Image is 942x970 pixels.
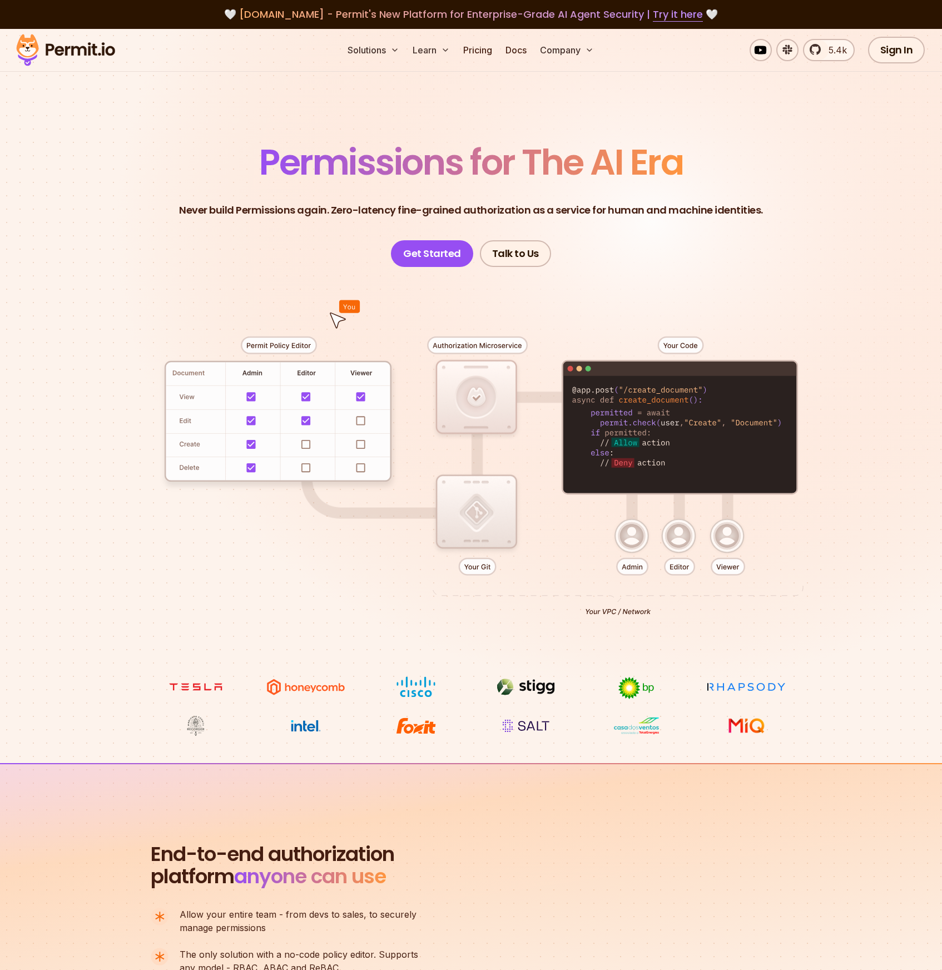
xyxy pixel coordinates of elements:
img: salt [484,715,568,736]
button: Learn [408,39,454,61]
img: Stigg [484,676,568,697]
a: Sign In [868,37,925,63]
img: bp [594,676,678,700]
img: Casa dos Ventos [594,715,678,736]
a: Try it here [653,7,703,22]
img: MIQ [709,716,784,735]
span: Allow your entire team - from devs to sales, to securely [180,908,417,921]
p: Never build Permissions again. Zero-latency fine-grained authorization as a service for human and... [179,202,763,218]
img: Cisco [374,676,458,697]
span: End-to-end authorization [151,843,394,865]
div: 🤍 🤍 [27,7,915,22]
img: Permit logo [11,31,120,69]
img: Honeycomb [264,676,348,697]
p: manage permissions [180,908,417,934]
img: Rhapsody Health [705,676,788,697]
span: 5.4k [822,43,847,57]
a: 5.4k [803,39,855,61]
span: [DOMAIN_NAME] - Permit's New Platform for Enterprise-Grade AI Agent Security | [239,7,703,21]
a: Talk to Us [480,240,551,267]
img: Maricopa County Recorder\'s Office [154,715,237,736]
img: tesla [154,676,237,697]
img: Intel [264,715,348,736]
a: Pricing [459,39,497,61]
span: The only solution with a no-code policy editor. Supports [180,948,418,961]
a: Docs [501,39,531,61]
a: Get Started [391,240,473,267]
span: anyone can use [234,862,386,890]
span: Permissions for The AI Era [259,137,683,187]
button: Solutions [343,39,404,61]
img: Foxit [374,715,458,736]
button: Company [536,39,598,61]
h2: platform [151,843,394,888]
